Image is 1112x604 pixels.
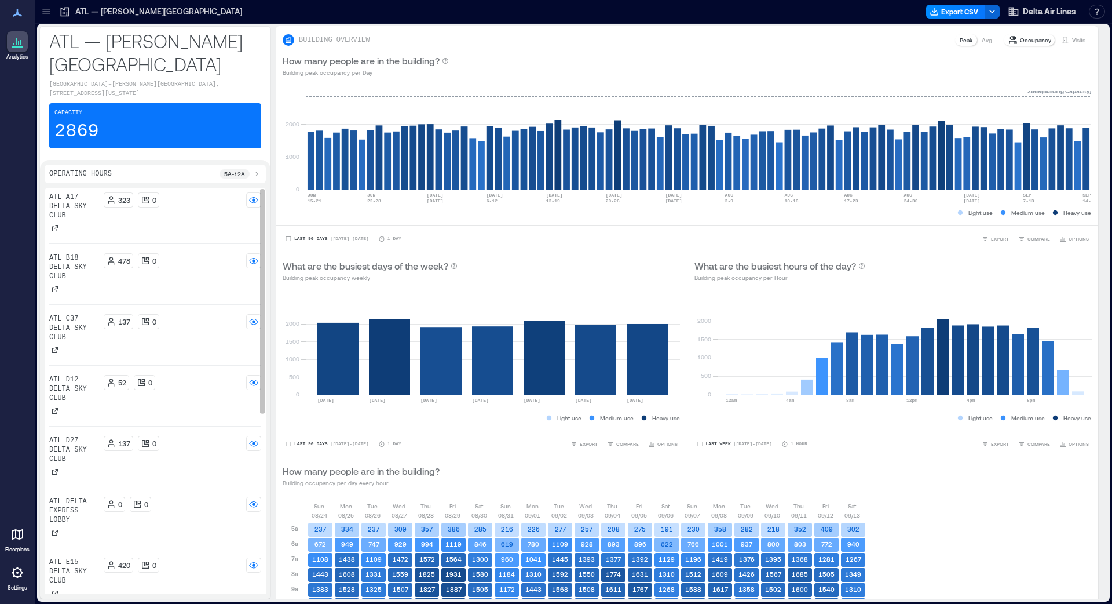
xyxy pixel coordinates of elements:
text: 1931 [445,570,462,578]
text: 1685 [792,570,808,578]
p: 0 [152,439,156,448]
text: 1268 [659,585,675,593]
text: 1108 [312,555,328,563]
text: 1443 [525,585,542,593]
text: 1129 [659,555,675,563]
tspan: 1500 [286,338,299,345]
text: 1502 [765,585,781,593]
text: 1507 [393,585,409,593]
text: 1528 [339,585,355,593]
p: 08/26 [365,511,381,520]
p: Mon [713,501,725,511]
p: Settings [8,584,27,591]
text: 1443 [312,570,328,578]
text: 1767 [632,585,648,593]
text: 12pm [906,398,917,403]
text: 929 [394,540,407,548]
text: 896 [634,540,646,548]
p: Peak [960,35,972,45]
p: Tue [554,501,564,511]
text: 1281 [818,555,835,563]
text: [DATE] [427,198,444,203]
p: 08/30 [471,511,487,520]
text: 1310 [845,585,861,593]
p: 323 [118,195,130,205]
tspan: 0 [707,391,711,398]
text: [DATE] [665,192,682,198]
text: [DATE] [665,198,682,203]
text: AUG [904,192,912,198]
p: 09/12 [818,511,833,520]
tspan: 1500 [697,336,711,343]
p: 08/28 [418,511,434,520]
p: Fri [822,501,829,511]
button: EXPORT [568,438,600,450]
p: Tue [740,501,751,511]
p: Light use [557,413,581,423]
text: 309 [394,525,407,533]
text: 10-16 [785,198,799,203]
text: 4pm [967,398,975,403]
p: 08/31 [498,511,514,520]
p: Heavy use [1063,208,1091,217]
text: 334 [341,525,353,533]
p: 137 [118,439,130,448]
text: 1395 [765,555,781,563]
p: Wed [393,501,405,511]
text: 1611 [605,585,621,593]
text: 1609 [712,570,728,578]
text: 191 [661,525,673,533]
text: 1393 [579,555,595,563]
text: 1631 [632,570,648,578]
text: [DATE] [420,398,437,403]
text: 7-13 [1023,198,1034,203]
text: 1580 [472,570,488,578]
p: 09/04 [605,511,620,520]
text: 24-30 [904,198,917,203]
p: 09/13 [844,511,860,520]
text: 1568 [552,585,568,593]
text: 358 [714,525,726,533]
p: Capacity [54,108,82,118]
button: Export CSV [926,5,985,19]
text: 1377 [606,555,621,563]
span: EXPORT [580,441,598,447]
text: 4am [786,398,795,403]
p: Mon [526,501,539,511]
text: 1267 [846,555,862,563]
tspan: 0 [296,185,299,192]
p: 09/03 [578,511,594,520]
text: 1392 [632,555,648,563]
p: 08/29 [445,511,460,520]
p: 7a [291,554,298,563]
tspan: 2000 [286,121,299,128]
text: JUN [367,192,376,198]
p: 0 [118,500,122,509]
text: 277 [555,525,566,533]
a: Settings [3,559,31,595]
p: What are the busiest hours of the day? [694,259,856,273]
text: 1564 [445,555,462,563]
button: Last 90 Days |[DATE]-[DATE] [283,233,371,245]
p: 09/07 [685,511,700,520]
text: [DATE] [472,398,489,403]
button: Delta Air Lines [1004,2,1080,21]
text: 766 [687,540,699,548]
text: 1419 [712,555,728,563]
p: 1 Day [387,441,401,447]
text: 1508 [579,585,595,593]
text: 1512 [685,570,701,578]
button: OPTIONS [1057,233,1091,245]
text: 1358 [738,585,755,593]
p: Building peak occupancy per Day [283,68,449,77]
text: 928 [581,540,593,548]
text: 357 [421,525,433,533]
button: COMPARE [1016,233,1052,245]
text: 1472 [393,555,408,563]
p: Sun [314,501,324,511]
button: EXPORT [979,233,1011,245]
text: AUG [785,192,793,198]
p: Fri [449,501,456,511]
text: 216 [501,525,513,533]
text: SEP [1023,192,1031,198]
